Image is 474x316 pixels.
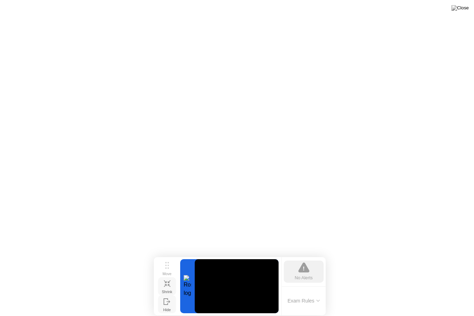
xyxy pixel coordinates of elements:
div: Shrink [162,290,172,294]
button: Hide [158,295,176,313]
button: Shrink [158,277,176,295]
div: Hide [163,308,171,312]
div: Move [163,272,172,276]
button: Move [158,259,176,277]
div: No Alerts [295,274,313,281]
img: Close [451,5,469,11]
button: Exam Rules [286,298,322,304]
